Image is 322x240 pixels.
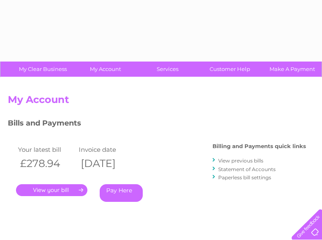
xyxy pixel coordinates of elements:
h3: Bills and Payments [8,117,306,132]
a: View previous bills [218,158,263,164]
td: Invoice date [77,144,137,155]
a: Paperless bill settings [218,174,271,181]
a: Statement of Accounts [218,166,276,172]
a: My Clear Business [9,62,77,77]
a: Pay Here [100,184,143,202]
a: Customer Help [196,62,264,77]
a: Services [134,62,201,77]
td: Your latest bill [16,144,77,155]
th: [DATE] [77,155,137,172]
th: £278.94 [16,155,77,172]
h4: Billing and Payments quick links [212,143,306,149]
a: . [16,184,87,196]
a: My Account [71,62,139,77]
